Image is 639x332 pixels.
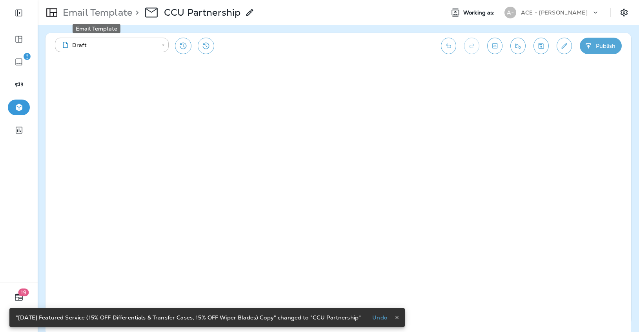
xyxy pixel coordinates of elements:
button: Publish [580,38,622,54]
p: Undo [372,314,387,321]
button: Undo [441,38,456,54]
span: 19 [18,288,29,296]
button: View Changelog [198,38,214,54]
button: Toggle preview [487,38,502,54]
p: CCU Partnership [164,7,240,18]
div: "[DATE] Featured Service (15% OFF Differentials & Transfer Cases, 15% OFF Wiper Blades) Copy" cha... [16,310,361,325]
button: Send test email [510,38,526,54]
button: Settings [617,5,631,20]
button: Edit details [557,38,572,54]
span: Working as: [463,9,497,16]
div: Email Template [73,24,120,33]
p: > [132,7,139,18]
button: Undo [367,313,392,322]
button: Restore from previous version [175,38,191,54]
div: Draft [60,41,156,49]
button: Save [533,38,549,54]
div: A- [504,7,516,18]
button: Expand Sidebar [8,5,30,21]
button: 19 [8,289,30,305]
p: ACE - [PERSON_NAME] [521,9,588,16]
p: Email Template [60,7,132,18]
